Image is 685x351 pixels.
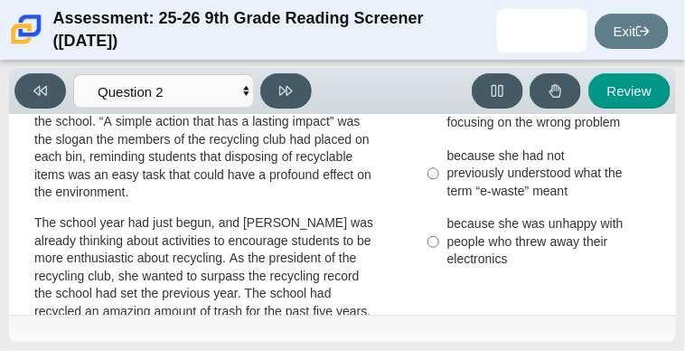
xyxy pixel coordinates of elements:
[447,215,644,269] div: because she was unhappy with people who threw away their electronics
[595,14,669,49] a: Exit
[53,7,489,52] div: Assessment: 25-26 9th Grade Reading Screener ([DATE])
[34,214,380,338] p: The school year had just begun, and [PERSON_NAME] was already thinking about activities to encour...
[447,147,644,201] div: because she had not previously understood what the term “e-waste” meant
[530,73,581,109] button: Raise Your Hand
[588,73,671,109] button: Review
[528,16,557,45] img: jeremiah.blaylock.tCSnDo
[7,11,45,49] img: Carmen School of Science & Technology
[7,35,45,51] a: Carmen School of Science & Technology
